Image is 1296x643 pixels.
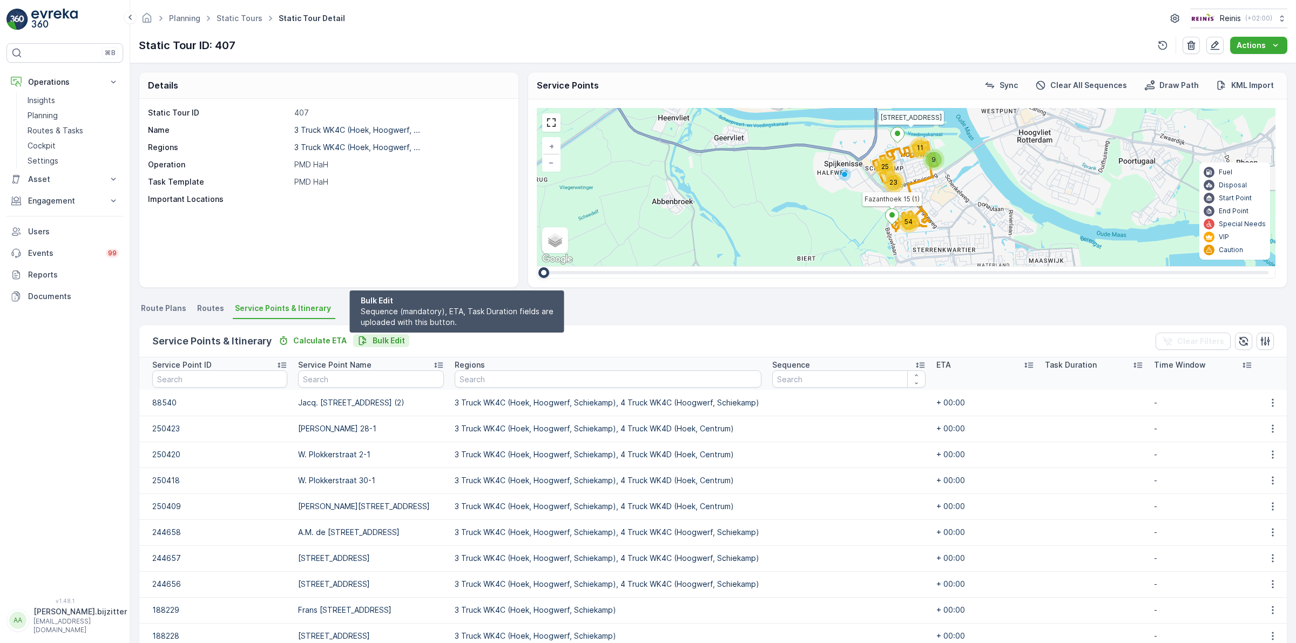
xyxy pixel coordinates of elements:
[28,248,99,259] p: Events
[139,571,293,597] td: 244656
[148,125,290,136] p: Name
[539,252,575,266] img: Google
[543,138,559,154] a: Zoom In
[139,545,293,571] td: 244657
[931,493,1040,519] td: + 00:00
[139,597,293,623] td: 188229
[449,390,767,416] td: 3 Truck WK4C (Hoek, Hoogwerf, Schiekamp), 4 Truck WK4C (Hoogwerf, Schiekamp)
[1050,80,1127,91] p: Clear All Sequences
[917,144,923,152] span: 11
[148,79,178,92] p: Details
[449,416,767,442] td: 3 Truck WK4C (Hoek, Hoogwerf, Schiekamp), 4 Truck WK4D (Hoek, Centrum)
[298,370,443,388] input: Search
[1045,360,1097,370] p: Task Duration
[449,597,767,623] td: 3 Truck WK4C (Hoek, Hoogwerf, Schiekamp)
[1149,545,1258,571] td: -
[889,178,897,186] span: 23
[881,163,889,171] span: 25
[28,269,119,280] p: Reports
[537,79,599,92] p: Service Points
[276,13,347,24] span: Static Tour Detail
[293,519,449,545] td: A.M. de [STREET_ADDRESS]
[1237,40,1266,51] p: Actions
[139,37,235,53] p: Static Tour ID: 407
[33,606,127,617] p: [PERSON_NAME].bijzitter
[932,155,936,164] span: 9
[28,140,56,151] p: Cockpit
[931,519,1040,545] td: + 00:00
[1219,220,1266,228] p: Special Needs
[449,442,767,468] td: 3 Truck WK4C (Hoek, Hoogwerf, Schiekamp), 4 Truck WK4D (Hoek, Centrum)
[294,143,420,152] p: 3 Truck WK4C (Hoek, Hoogwerf, ...
[923,149,944,171] div: 9
[549,141,554,151] span: +
[23,138,123,153] a: Cockpit
[293,335,347,346] p: Calculate ETA
[293,390,449,416] td: Jacq. [STREET_ADDRESS] (2)
[28,291,119,302] p: Documents
[455,360,485,370] p: Regions
[28,95,55,106] p: Insights
[1149,416,1258,442] td: -
[549,158,554,167] span: −
[543,114,559,131] a: View Fullscreen
[898,211,920,233] div: 54
[449,545,767,571] td: 3 Truck WK4C (Hoek, Hoogwerf, Schiekamp), 4 Truck WK4C (Hoogwerf, Schiekamp)
[28,174,102,185] p: Asset
[28,110,58,121] p: Planning
[936,360,951,370] p: ETA
[217,13,262,23] a: Static Tours
[6,9,28,30] img: logo
[980,79,1022,92] button: Sync
[293,442,449,468] td: W. Plokkerstraat 2-1
[931,597,1040,623] td: + 00:00
[449,519,767,545] td: 3 Truck WK4C (Hoek, Hoogwerf, Schiekamp), 4 Truck WK4C (Hoogwerf, Schiekamp)
[1190,9,1287,28] button: Reinis(+02:00)
[539,252,575,266] a: Open this area in Google Maps (opens a new window)
[152,370,287,388] input: Search
[28,77,102,87] p: Operations
[152,334,272,349] p: Service Points & Itinerary
[6,286,123,307] a: Documents
[1000,80,1018,91] p: Sync
[455,370,762,388] input: Search
[28,226,119,237] p: Users
[169,13,200,23] a: Planning
[6,242,123,264] a: Events99
[931,442,1040,468] td: + 00:00
[33,617,127,634] p: [EMAIL_ADDRESS][DOMAIN_NAME]
[293,468,449,493] td: W. Plokkerstraat 30-1
[1177,336,1224,347] p: Clear Filters
[373,335,405,346] p: Bulk Edit
[294,125,420,134] p: 3 Truck WK4C (Hoek, Hoogwerf, ...
[294,159,507,170] p: PMD HaH
[6,71,123,93] button: Operations
[148,194,290,205] p: Important Locations
[293,493,449,519] td: [PERSON_NAME][STREET_ADDRESS]
[1149,468,1258,493] td: -
[772,360,810,370] p: Sequence
[361,295,553,306] p: Bulk Edit
[293,571,449,597] td: [STREET_ADDRESS]
[909,137,931,159] div: 11
[139,390,293,416] td: 88540
[139,468,293,493] td: 250418
[298,360,372,370] p: Service Point Name
[449,571,767,597] td: 3 Truck WK4C (Hoek, Hoogwerf, Schiekamp), 4 Truck WK4C (Hoogwerf, Schiekamp)
[197,303,224,314] span: Routes
[772,370,925,388] input: Search
[1219,168,1232,177] p: Fuel
[1220,13,1241,24] p: Reinis
[1219,207,1248,215] p: End Point
[931,571,1040,597] td: + 00:00
[23,153,123,168] a: Settings
[6,264,123,286] a: Reports
[353,334,409,347] button: Bulk Edit
[1149,597,1258,623] td: -
[148,177,290,187] p: Task Template
[1219,233,1229,241] p: VIP
[28,125,83,136] p: Routes & Tasks
[1219,246,1243,254] p: Caution
[1230,37,1287,54] button: Actions
[9,612,26,629] div: AA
